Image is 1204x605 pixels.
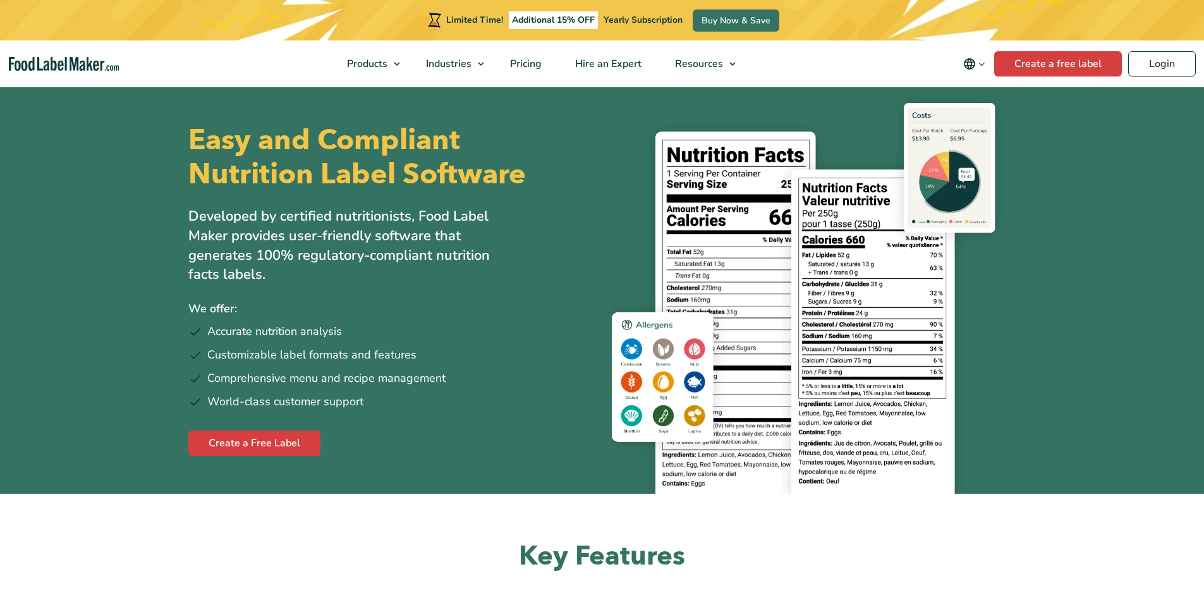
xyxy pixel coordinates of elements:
span: Comprehensive menu and recipe management [207,370,446,387]
a: Pricing [494,40,556,87]
span: Accurate nutrition analysis [207,323,342,340]
span: Customizable label formats and features [207,346,417,364]
span: Additional 15% OFF [509,11,598,29]
span: Yearly Subscription [604,14,683,26]
a: Food Label Maker homepage [9,57,119,71]
span: Industries [422,57,473,71]
a: Create a free label [994,51,1122,76]
button: Change language [954,51,994,76]
span: Pricing [506,57,543,71]
a: Resources [659,40,742,87]
a: Login [1128,51,1196,76]
a: Products [331,40,406,87]
h1: Easy and Compliant Nutrition Label Software [188,123,592,192]
span: Hire an Expert [571,57,643,71]
a: Industries [410,40,490,87]
h2: Key Features [188,539,1016,574]
a: Create a Free Label [188,431,320,456]
span: Limited Time! [446,14,503,26]
a: Hire an Expert [559,40,655,87]
span: World-class customer support [207,393,363,410]
span: Resources [671,57,724,71]
p: We offer: [188,300,593,318]
span: Products [343,57,389,71]
a: Buy Now & Save [693,9,779,32]
p: Developed by certified nutritionists, Food Label Maker provides user-friendly software that gener... [188,207,517,284]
